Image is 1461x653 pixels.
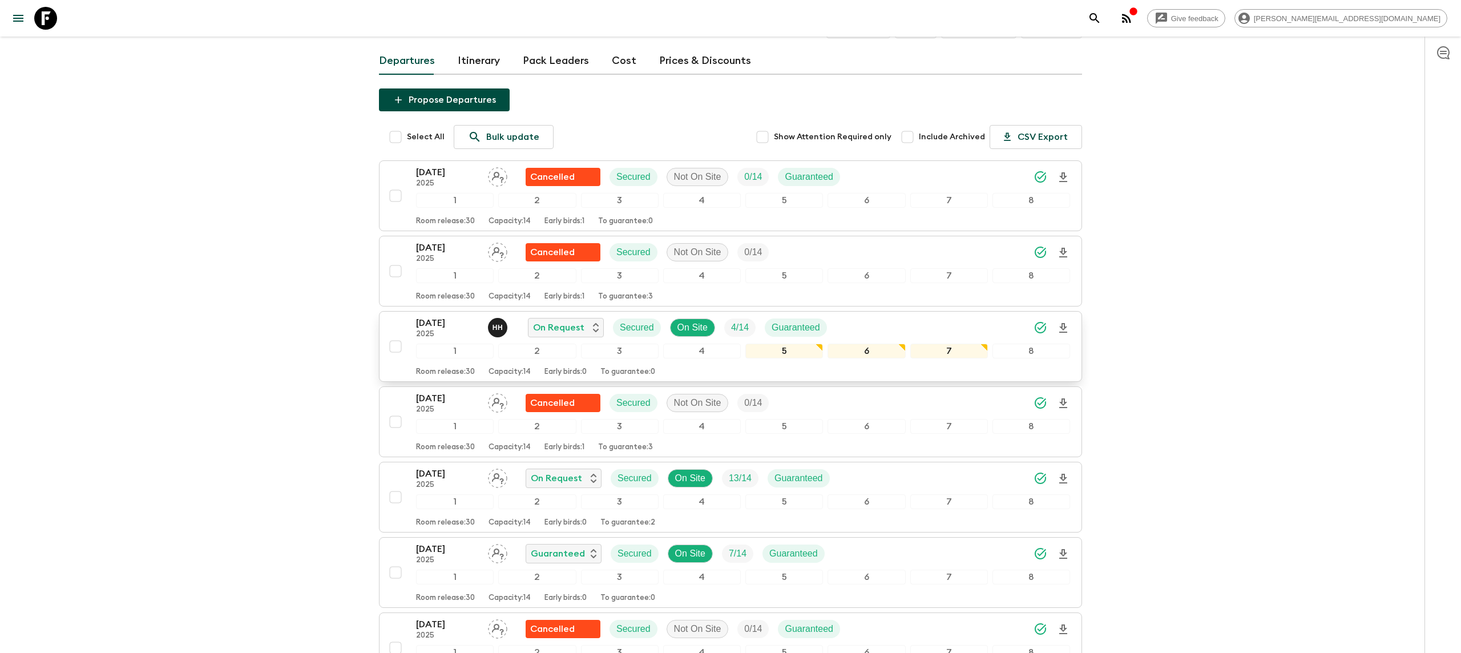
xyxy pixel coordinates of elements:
[379,47,435,75] a: Departures
[992,268,1070,283] div: 8
[544,368,587,377] p: Early birds: 0
[1165,14,1225,23] span: Give feedback
[616,245,651,259] p: Secured
[610,168,657,186] div: Secured
[489,594,531,603] p: Capacity: 14
[612,47,636,75] a: Cost
[1034,471,1047,485] svg: Synced Successfully
[544,292,584,301] p: Early birds: 1
[416,292,475,301] p: Room release: 30
[526,168,600,186] div: Flash Pack cancellation
[544,217,584,226] p: Early birds: 1
[737,168,769,186] div: Trip Fill
[489,217,531,226] p: Capacity: 14
[488,318,510,337] button: HH
[745,193,823,208] div: 5
[416,368,475,377] p: Room release: 30
[724,319,756,337] div: Trip Fill
[498,268,576,283] div: 2
[416,494,494,509] div: 1
[1034,245,1047,259] svg: Synced Successfully
[745,268,823,283] div: 5
[379,462,1082,533] button: [DATE]2025Assign pack leaderOn RequestSecuredOn SiteTrip FillGuaranteed12345678Room release:30Cap...
[416,193,494,208] div: 1
[744,622,762,636] p: 0 / 14
[729,547,746,561] p: 7 / 14
[674,170,721,184] p: Not On Site
[620,321,654,334] p: Secured
[416,405,479,414] p: 2025
[416,179,479,188] p: 2025
[674,622,721,636] p: Not On Site
[526,394,600,412] div: Flash Pack cancellation
[416,268,494,283] div: 1
[675,471,705,485] p: On Site
[745,570,823,585] div: 5
[1234,9,1447,27] div: [PERSON_NAME][EMAIL_ADDRESS][DOMAIN_NAME]
[616,170,651,184] p: Secured
[531,547,585,561] p: Guaranteed
[1034,321,1047,334] svg: Synced Successfully
[407,131,445,143] span: Select All
[828,344,905,358] div: 6
[416,330,479,339] p: 2025
[1248,14,1447,23] span: [PERSON_NAME][EMAIL_ADDRESS][DOMAIN_NAME]
[663,193,741,208] div: 4
[663,570,741,585] div: 4
[785,622,833,636] p: Guaranteed
[498,494,576,509] div: 2
[1056,472,1070,486] svg: Download Onboarding
[774,131,891,143] span: Show Attention Required only
[1056,623,1070,636] svg: Download Onboarding
[581,494,659,509] div: 3
[416,217,475,226] p: Room release: 30
[416,443,475,452] p: Room release: 30
[618,547,652,561] p: Secured
[416,255,479,264] p: 2025
[745,494,823,509] div: 5
[992,419,1070,434] div: 8
[379,160,1082,231] button: [DATE]2025Assign pack leaderFlash Pack cancellationSecuredNot On SiteTrip FillGuaranteed12345678R...
[618,471,652,485] p: Secured
[610,394,657,412] div: Secured
[531,471,582,485] p: On Request
[526,620,600,638] div: Flash Pack cancellation
[523,47,589,75] a: Pack Leaders
[828,494,905,509] div: 6
[910,344,988,358] div: 7
[731,321,749,334] p: 4 / 14
[663,344,741,358] div: 4
[600,368,655,377] p: To guarantee: 0
[674,396,721,410] p: Not On Site
[416,481,479,490] p: 2025
[379,236,1082,307] button: [DATE]2025Assign pack leaderFlash Pack cancellationSecuredNot On SiteTrip Fill12345678Room releas...
[745,419,823,434] div: 5
[910,193,988,208] div: 7
[737,243,769,261] div: Trip Fill
[744,396,762,410] p: 0 / 14
[722,469,758,487] div: Trip Fill
[416,594,475,603] p: Room release: 30
[416,618,479,631] p: [DATE]
[992,570,1070,585] div: 8
[1147,9,1225,27] a: Give feedback
[828,193,905,208] div: 6
[674,245,721,259] p: Not On Site
[828,268,905,283] div: 6
[416,241,479,255] p: [DATE]
[416,570,494,585] div: 1
[667,394,729,412] div: Not On Site
[910,494,988,509] div: 7
[486,130,539,144] p: Bulk update
[722,545,753,563] div: Trip Fill
[663,494,741,509] div: 4
[990,125,1082,149] button: CSV Export
[544,518,587,527] p: Early birds: 0
[416,556,479,565] p: 2025
[737,394,769,412] div: Trip Fill
[610,243,657,261] div: Secured
[416,518,475,527] p: Room release: 30
[530,170,575,184] p: Cancelled
[616,622,651,636] p: Secured
[498,570,576,585] div: 2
